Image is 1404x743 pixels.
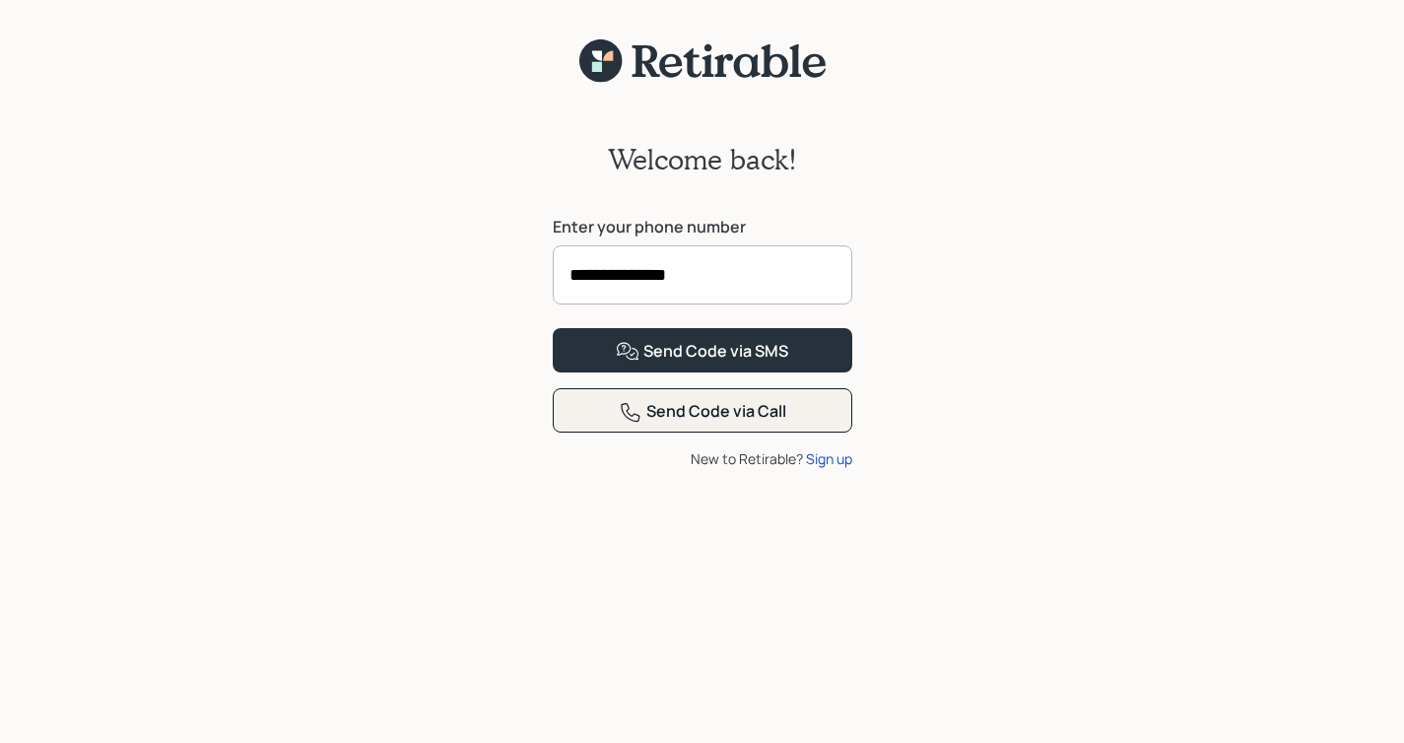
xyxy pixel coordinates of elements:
div: Send Code via SMS [616,340,788,364]
button: Send Code via Call [553,388,852,433]
div: Sign up [806,448,852,469]
label: Enter your phone number [553,216,852,237]
div: Send Code via Call [619,400,786,424]
div: New to Retirable? [553,448,852,469]
button: Send Code via SMS [553,328,852,372]
h2: Welcome back! [608,143,797,176]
